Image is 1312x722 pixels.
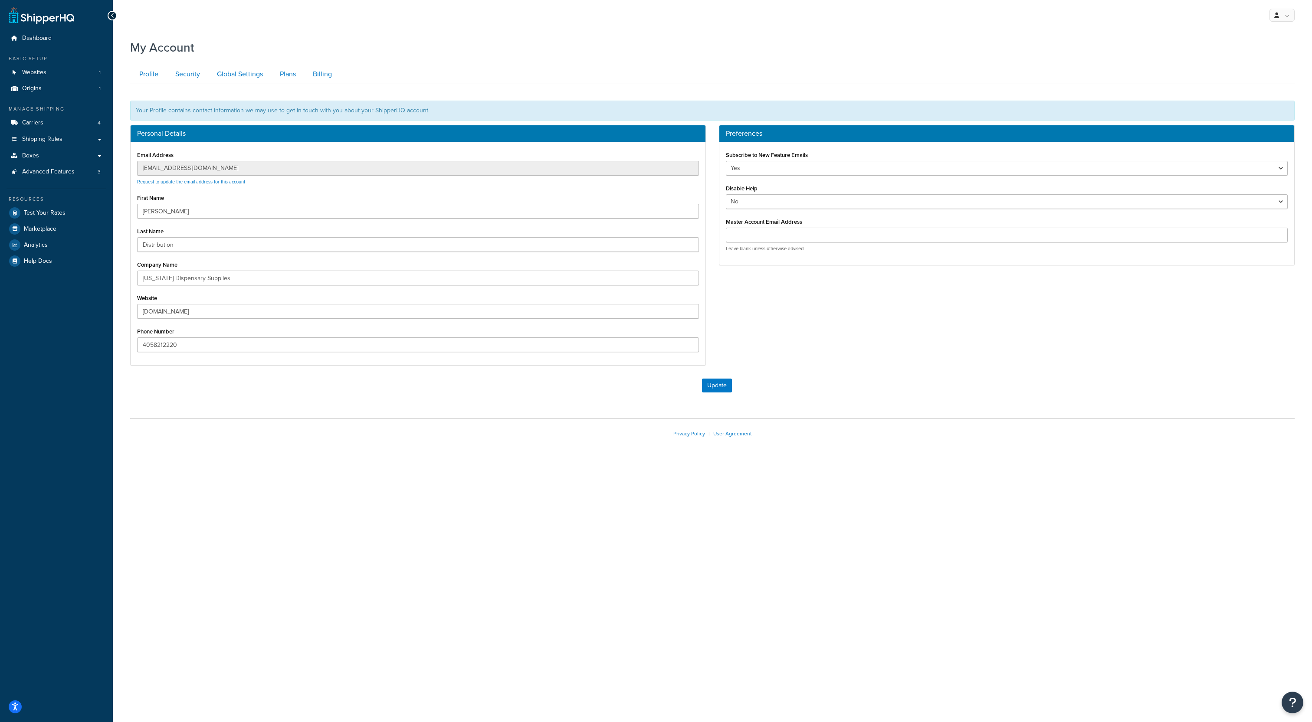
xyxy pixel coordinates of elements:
[130,65,165,84] a: Profile
[702,379,732,392] button: Update
[726,130,1288,137] h3: Preferences
[7,164,106,180] li: Advanced Features
[137,130,699,137] h3: Personal Details
[7,81,106,97] a: Origins 1
[137,152,174,158] label: Email Address
[726,185,758,192] label: Disable Help
[130,101,1295,121] div: Your Profile contains contact information we may use to get in touch with you about your ShipperH...
[166,65,207,84] a: Security
[7,115,106,131] a: Carriers 4
[7,81,106,97] li: Origins
[137,178,245,185] a: Request to update the email address for this account
[7,131,106,147] a: Shipping Rules
[137,261,177,268] label: Company Name
[7,148,106,164] a: Boxes
[7,115,106,131] li: Carriers
[137,295,157,301] label: Website
[271,65,303,84] a: Plans
[137,328,174,335] label: Phone Number
[22,69,46,76] span: Websites
[99,69,101,76] span: 1
[7,221,106,237] a: Marketplace
[7,253,106,269] a: Help Docs
[98,168,101,176] span: 3
[1282,692,1303,713] button: Open Resource Center
[22,85,42,92] span: Origins
[24,242,48,249] span: Analytics
[304,65,339,84] a: Billing
[99,85,101,92] span: 1
[7,237,106,253] a: Analytics
[7,65,106,81] a: Websites 1
[7,65,106,81] li: Websites
[137,195,164,201] label: First Name
[22,35,52,42] span: Dashboard
[7,196,106,203] div: Resources
[7,164,106,180] a: Advanced Features 3
[98,119,101,127] span: 4
[726,152,808,158] label: Subscribe to New Feature Emails
[673,430,705,438] a: Privacy Policy
[24,258,52,265] span: Help Docs
[137,228,164,235] label: Last Name
[22,136,62,143] span: Shipping Rules
[713,430,752,438] a: User Agreement
[208,65,270,84] a: Global Settings
[7,105,106,113] div: Manage Shipping
[726,219,802,225] label: Master Account Email Address
[708,430,710,438] span: |
[22,119,43,127] span: Carriers
[726,245,1288,252] p: Leave blank unless otherwise advised
[130,39,194,56] h1: My Account
[22,152,39,160] span: Boxes
[24,209,66,217] span: Test Your Rates
[24,225,56,233] span: Marketplace
[7,55,106,62] div: Basic Setup
[7,205,106,221] a: Test Your Rates
[9,7,74,24] a: ShipperHQ Home
[22,168,75,176] span: Advanced Features
[7,30,106,46] a: Dashboard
